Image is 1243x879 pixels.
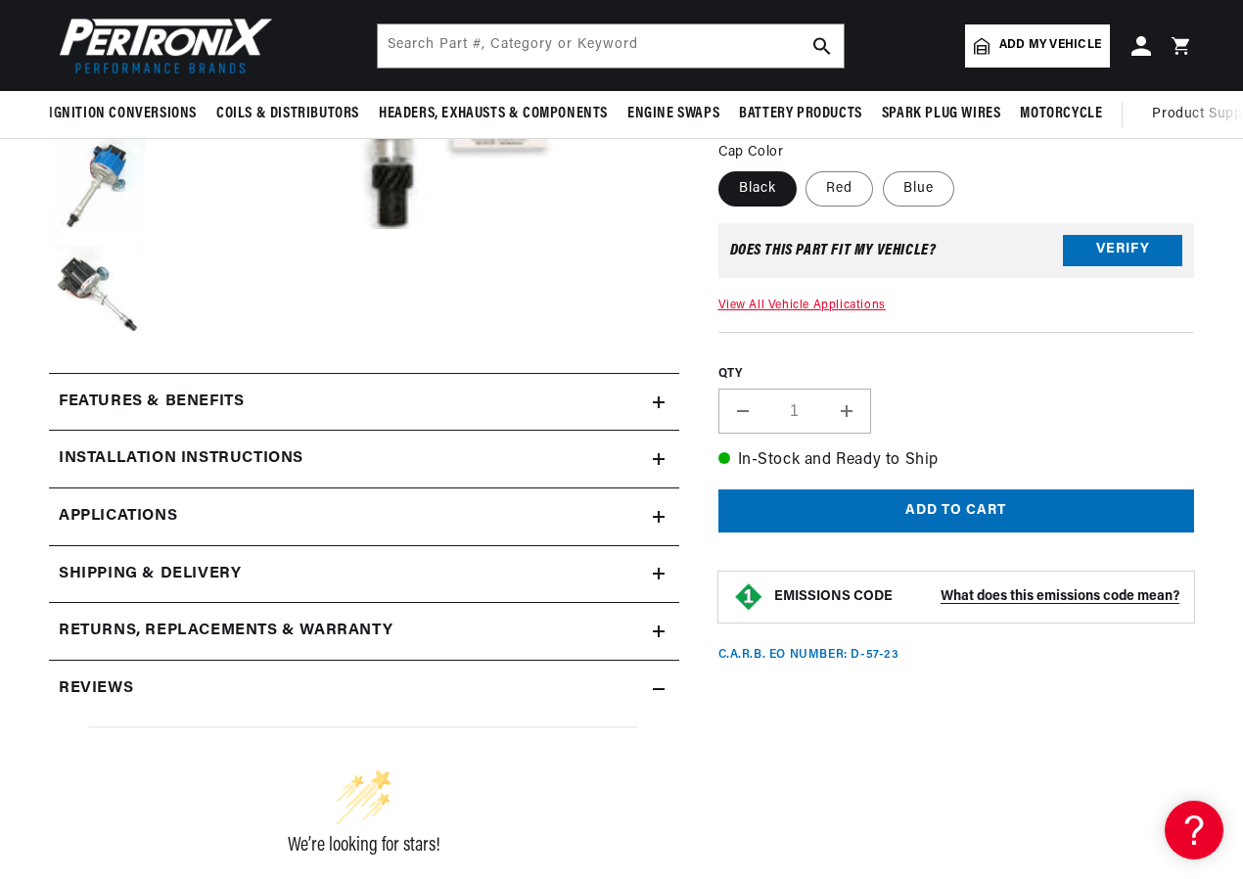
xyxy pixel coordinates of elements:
div: We’re looking for stars! [89,836,638,856]
span: Motorcycle [1020,104,1102,124]
summary: Battery Products [729,91,872,137]
span: Coils & Distributors [216,104,359,124]
button: Load image 5 in gallery view [49,138,147,236]
summary: Installation instructions [49,431,679,487]
div: Does This part fit My vehicle? [730,243,937,258]
span: Engine Swaps [627,104,719,124]
button: EMISSIONS CODEWhat does this emissions code mean? [774,588,1180,606]
a: View All Vehicle Applications [718,300,886,311]
button: Add to cart [718,489,1195,533]
h2: Reviews [59,676,133,702]
summary: Returns, Replacements & Warranty [49,603,679,660]
img: Emissions code [733,581,764,613]
label: Red [806,171,873,207]
img: Pertronix [49,12,274,79]
summary: Reviews [49,661,679,717]
button: search button [801,24,844,68]
input: Search Part #, Category or Keyword [378,24,844,68]
label: Black [718,171,797,207]
p: C.A.R.B. EO Number: D-57-23 [718,647,899,664]
summary: Features & Benefits [49,374,679,431]
span: Ignition Conversions [49,104,197,124]
span: Headers, Exhausts & Components [379,104,608,124]
button: Load image 6 in gallery view [49,246,147,344]
summary: Coils & Distributors [207,91,369,137]
span: Battery Products [739,104,862,124]
span: Add my vehicle [999,36,1101,55]
h2: Installation instructions [59,446,303,472]
strong: What does this emissions code mean? [941,589,1179,604]
span: Applications [59,504,177,530]
a: Applications [49,488,679,546]
p: In-Stock and Ready to Ship [718,448,1195,474]
h2: Features & Benefits [59,390,244,415]
label: QTY [718,366,1195,383]
h2: Shipping & Delivery [59,562,241,587]
button: Verify [1063,235,1182,266]
summary: Headers, Exhausts & Components [369,91,618,137]
label: Blue [883,171,954,207]
strong: EMISSIONS CODE [774,589,893,604]
a: Add my vehicle [965,24,1110,68]
summary: Motorcycle [1010,91,1112,137]
summary: Engine Swaps [618,91,729,137]
summary: Shipping & Delivery [49,546,679,603]
span: Spark Plug Wires [882,104,1001,124]
summary: Ignition Conversions [49,91,207,137]
summary: Spark Plug Wires [872,91,1011,137]
h2: Returns, Replacements & Warranty [59,619,392,644]
legend: Cap Color [718,142,786,162]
